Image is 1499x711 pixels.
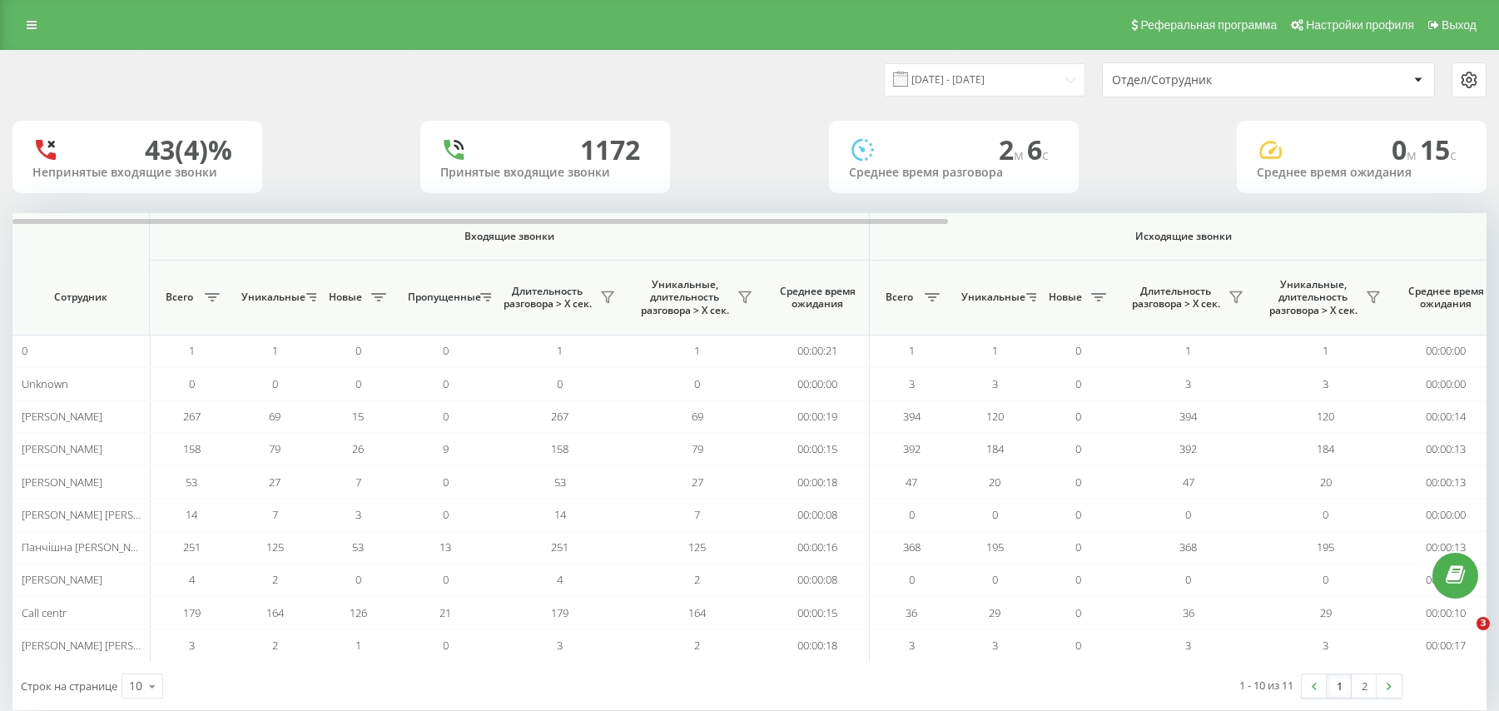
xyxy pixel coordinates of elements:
[1420,132,1457,167] span: 15
[986,409,1004,424] span: 120
[32,166,242,180] div: Непринятые входящие звонки
[637,278,732,317] span: Уникальные, длительность разговора > Х сек.
[992,638,998,653] span: 3
[183,409,201,424] span: 267
[22,638,186,653] span: [PERSON_NAME] [PERSON_NAME]
[1320,475,1332,490] span: 20
[992,507,998,522] span: 0
[694,507,700,522] span: 7
[1075,572,1081,587] span: 0
[443,343,449,358] span: 0
[849,166,1059,180] div: Среднее время разговора
[1075,605,1081,620] span: 0
[551,409,568,424] span: 267
[272,507,278,522] span: 7
[1323,343,1328,358] span: 1
[1317,441,1334,456] span: 184
[1075,376,1081,391] span: 0
[269,409,280,424] span: 69
[1112,73,1311,87] div: Отдел/Сотрудник
[1442,617,1482,657] iframe: Intercom live chat
[1477,617,1490,630] span: 3
[999,132,1027,167] span: 2
[551,441,568,456] span: 158
[1027,132,1049,167] span: 6
[1239,677,1293,694] div: 1 - 10 из 11
[183,441,201,456] span: 158
[22,441,102,456] span: [PERSON_NAME]
[580,134,640,166] div: 1172
[688,605,706,620] span: 164
[22,605,67,620] span: Сall centr
[1442,18,1477,32] span: Выход
[551,605,568,620] span: 179
[1323,638,1328,653] span: 3
[443,507,449,522] span: 0
[1327,674,1352,698] a: 1
[1042,146,1049,164] span: c
[443,638,449,653] span: 0
[909,638,915,653] span: 3
[989,475,1000,490] span: 20
[694,376,700,391] span: 0
[266,605,284,620] span: 164
[778,285,856,311] span: Среднее время ожидания
[903,441,921,456] span: 392
[193,230,826,243] span: Входящие звонки
[1179,441,1197,456] span: 392
[439,605,451,620] span: 21
[355,343,361,358] span: 0
[766,465,870,498] td: 00:00:18
[183,539,201,554] span: 251
[272,572,278,587] span: 2
[694,343,700,358] span: 1
[22,409,102,424] span: [PERSON_NAME]
[355,638,361,653] span: 1
[1185,638,1191,653] span: 3
[766,433,870,465] td: 00:00:15
[189,376,195,391] span: 0
[557,343,563,358] span: 1
[1394,465,1498,498] td: 00:00:13
[1179,409,1197,424] span: 394
[189,638,195,653] span: 3
[1183,475,1194,490] span: 47
[766,367,870,400] td: 00:00:00
[1014,146,1027,164] span: м
[1306,18,1414,32] span: Настройки профиля
[186,507,197,522] span: 14
[443,409,449,424] span: 0
[1185,572,1191,587] span: 0
[22,507,186,522] span: [PERSON_NAME] [PERSON_NAME]
[1394,367,1498,400] td: 00:00:00
[22,475,102,490] span: [PERSON_NAME]
[692,475,703,490] span: 27
[766,564,870,596] td: 00:00:08
[355,507,361,522] span: 3
[1075,475,1081,490] span: 0
[557,572,563,587] span: 4
[499,285,595,311] span: Длительность разговора > Х сек.
[1352,674,1377,698] a: 2
[1394,629,1498,662] td: 00:00:17
[766,400,870,433] td: 00:00:19
[1128,285,1224,311] span: Длительность разговора > Х сек.
[266,539,284,554] span: 125
[909,230,1459,243] span: Исходящие звонки
[440,166,650,180] div: Принятые входящие звонки
[325,291,366,304] span: Новые
[1320,605,1332,620] span: 29
[1394,335,1498,367] td: 00:00:00
[21,679,117,694] span: Строк на странице
[1394,597,1498,629] td: 00:00:10
[766,531,870,564] td: 00:00:16
[554,507,566,522] span: 14
[1394,531,1498,564] td: 00:00:13
[443,572,449,587] span: 0
[1407,285,1485,311] span: Среднее время ожидания
[766,335,870,367] td: 00:00:21
[557,376,563,391] span: 0
[961,291,1021,304] span: Уникальные
[355,475,361,490] span: 7
[1394,433,1498,465] td: 00:00:13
